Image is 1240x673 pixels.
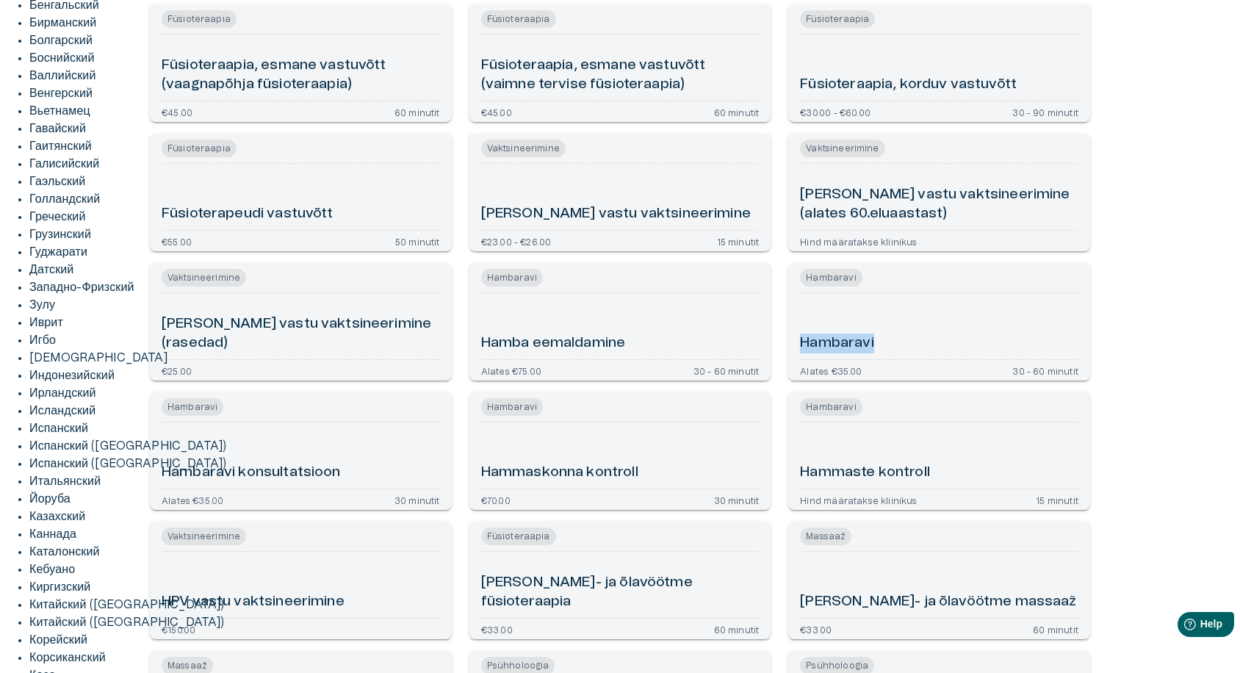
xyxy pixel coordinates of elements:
h6: Hamba eemaldamine [481,334,626,353]
p: 30 - 60 minutit [693,366,760,375]
h6: [PERSON_NAME] vastu vaktsineerimine (rasedad) [162,314,440,353]
span: Füsioteraapia [481,10,556,28]
li: Греческий [29,208,1240,226]
li: Датский [29,261,1240,278]
h6: Hambaravi konsultatsioon [162,463,341,483]
p: 30 minutit [714,495,760,504]
li: Казахский [29,508,1240,525]
p: €45.00 [162,107,192,116]
li: Испанский ([GEOGRAPHIC_DATA]) [29,437,1240,455]
li: Гуджарати [29,243,1240,261]
p: €30.00 - €60.00 [800,107,870,116]
span: Füsioteraapia [162,10,237,28]
h6: Füsioteraapia, esmane vastuvõtt (vaagnapõhja füsioteraapia) [162,56,440,95]
li: Валлийский [29,67,1240,84]
p: €33.00 [481,625,513,633]
p: €150.00 [162,625,195,633]
h6: [PERSON_NAME]- ja õlavöötme massaaž [800,592,1076,612]
li: Венгерский [29,84,1240,102]
p: 60 minutit [714,625,760,633]
span: Hambaravi [481,269,543,287]
li: Зулу [29,296,1240,314]
li: Игбо [29,331,1240,349]
p: 60 minutit [1033,625,1078,633]
p: 60 minutit [394,107,440,116]
h6: Hambaravi [800,334,873,353]
li: Исландский [29,402,1240,420]
li: Голландский [29,190,1240,208]
p: €70.00 [481,495,511,504]
p: Hind määratakse kliinikus [800,495,917,504]
h6: HPV vastu vaktsineerimine [162,592,345,612]
a: Open service booking details [469,392,771,510]
p: €23.00 - €26.00 [481,237,552,245]
li: Кебуано [29,561,1240,578]
p: €33.00 [800,625,832,633]
a: Open service booking details [469,4,771,122]
span: Füsioteraapia [481,528,556,545]
span: Vaktsineerimine [800,140,884,157]
span: Füsioteraapia [800,10,875,28]
li: Китайский ([GEOGRAPHIC_DATA]) [29,613,1240,631]
h6: Füsioteraapia, esmane vastuvõtt (vaimne tervise füsioteraapia) [481,56,760,95]
li: [DEMOGRAPHIC_DATA] [29,349,1240,367]
a: Open service booking details [150,134,452,251]
a: Open service booking details [788,263,1090,381]
span: Vaktsineerimine [162,528,246,545]
span: Füsioteraapia [162,140,237,157]
li: Гаитянский [29,137,1240,155]
a: Open service booking details [150,4,452,122]
p: 15 minutit [1036,495,1078,504]
p: 30 - 90 minutit [1012,107,1078,116]
li: Испанский ([GEOGRAPHIC_DATA]) [29,455,1240,472]
span: Hambaravi [800,398,862,416]
h6: Füsioteraapia, korduv vastuvõtt [800,75,1017,95]
p: 30 - 60 minutit [1012,366,1078,375]
span: Hambaravi [162,398,223,416]
li: Галисийский [29,155,1240,173]
li: Киргизский [29,578,1240,596]
a: Open service booking details [150,392,452,510]
li: Ирландский [29,384,1240,402]
h6: Füsioterapeudi vastuvõtt [162,204,334,224]
a: Open service booking details [469,134,771,251]
li: Йоруба [29,490,1240,508]
li: Боснийский [29,49,1240,67]
h6: Hammaste kontroll [800,463,930,483]
li: Западно-Фризский [29,278,1240,296]
li: Каталонский [29,543,1240,561]
h6: [PERSON_NAME] vastu vaktsineerimine (alates 60.eluaastast) [800,185,1078,224]
li: Иврит [29,314,1240,331]
h6: Hammaskonna kontroll [481,463,638,483]
li: Болгарский [29,32,1240,49]
li: Каннада [29,525,1240,543]
li: Испанский [29,420,1240,437]
p: Alates €35.00 [162,495,223,504]
li: Корсиканский [29,649,1240,666]
li: Итальянский [29,472,1240,490]
a: Open service booking details [150,522,452,639]
h6: [PERSON_NAME]- ja õlavöötme füsioteraapia [481,573,760,612]
p: €55.00 [162,237,192,245]
li: Гаэльский [29,173,1240,190]
a: Open service booking details [469,522,771,639]
a: Open service booking details [150,263,452,381]
li: Вьетнамец [29,102,1240,120]
span: Hambaravi [800,269,862,287]
li: Китайский ([GEOGRAPHIC_DATA]) [29,596,1240,613]
p: 50 minutit [395,237,440,245]
li: Индонезийский [29,367,1240,384]
li: Гавайский [29,120,1240,137]
iframe: Help widget launcher [1125,606,1240,647]
p: 15 minutit [717,237,760,245]
li: Бирманский [29,14,1240,32]
span: Hambaravi [481,398,543,416]
p: Hind määratakse kliinikus [800,237,917,245]
p: Alates €75.00 [481,366,541,375]
span: Vaktsineerimine [162,269,246,287]
a: Open service booking details [788,522,1090,639]
li: Грузинский [29,226,1240,243]
h6: [PERSON_NAME] vastu vaktsineerimine [481,204,751,224]
p: 60 minutit [714,107,760,116]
